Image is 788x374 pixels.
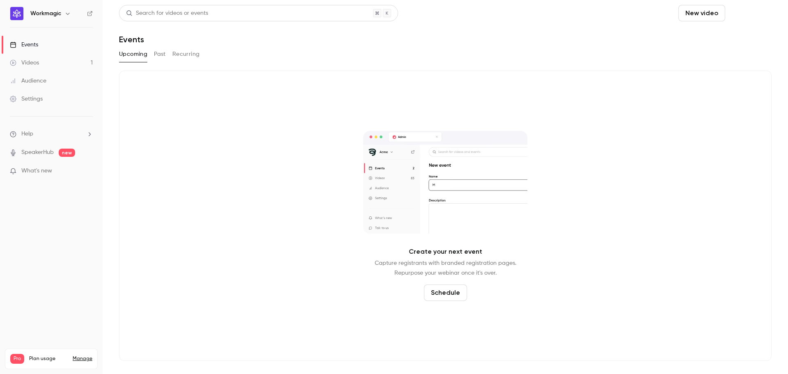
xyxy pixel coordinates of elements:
[678,5,725,21] button: New video
[10,95,43,103] div: Settings
[59,149,75,157] span: new
[409,247,482,257] p: Create your next event
[30,9,61,18] h6: Workmagic
[10,130,93,138] li: help-dropdown-opener
[375,258,516,278] p: Capture registrants with branded registration pages. Repurpose your webinar once it's over.
[21,148,54,157] a: SpeakerHub
[21,130,33,138] span: Help
[119,48,147,61] button: Upcoming
[10,7,23,20] img: Workmagic
[10,41,38,49] div: Events
[424,285,467,301] button: Schedule
[119,34,144,44] h1: Events
[73,356,92,362] a: Manage
[21,167,52,175] span: What's new
[29,356,68,362] span: Plan usage
[10,77,46,85] div: Audience
[728,5,772,21] button: Schedule
[10,59,39,67] div: Videos
[10,354,24,364] span: Pro
[172,48,200,61] button: Recurring
[154,48,166,61] button: Past
[126,9,208,18] div: Search for videos or events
